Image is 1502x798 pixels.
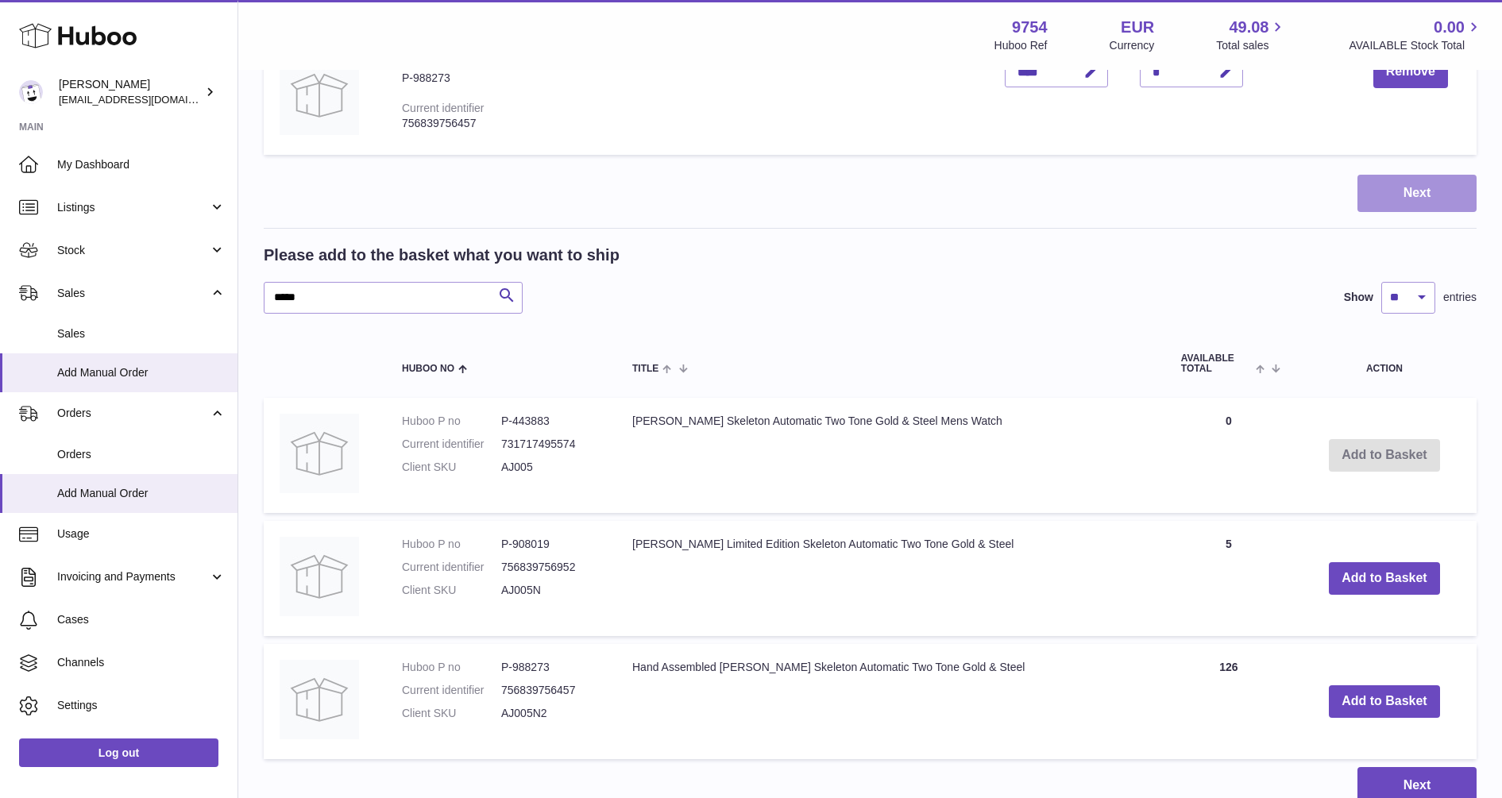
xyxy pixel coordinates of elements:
span: AVAILABLE Stock Total [1349,38,1483,53]
span: Channels [57,655,226,670]
span: Invoicing and Payments [57,569,209,584]
img: info@fieldsluxury.london [19,80,43,104]
img: Anthony James Limited Edition Skeleton Automatic Two Tone Gold & Steel [280,537,359,616]
td: 0 [1165,398,1292,513]
dd: AJ005N2 [501,706,600,721]
strong: EUR [1121,17,1154,38]
span: Listings [57,200,209,215]
td: Hand Assembled [PERSON_NAME] Skeleton Automatic Two Tone Gold & Steel [616,644,1165,759]
dd: P-908019 [501,537,600,552]
span: Total sales [1216,38,1287,53]
img: Hand Assembled Anthony James Skeleton Automatic Two Tone Gold & Steel [280,56,359,135]
dt: Current identifier [402,560,501,575]
div: P-988273 [402,71,498,86]
button: Add to Basket [1329,562,1440,595]
span: Add Manual Order [57,486,226,501]
dd: 756839756952 [501,560,600,575]
td: 5 [1165,521,1292,636]
dd: 756839756457 [501,683,600,698]
span: My Dashboard [57,157,226,172]
th: Action [1292,337,1477,390]
span: Usage [57,526,226,542]
div: Current identifier [402,102,485,114]
strong: 9754 [1012,17,1048,38]
span: 0.00 [1434,17,1465,38]
dt: Huboo P no [402,414,501,429]
span: Title [632,364,658,374]
span: Stock [57,243,209,258]
td: 126 [1165,644,1292,759]
dd: P-988273 [501,660,600,675]
span: Orders [57,406,209,421]
span: 49.08 [1229,17,1268,38]
img: Hand Assembled Anthony James Skeleton Automatic Two Tone Gold & Steel [280,660,359,739]
dd: AJ005 [501,460,600,475]
span: Add Manual Order [57,365,226,380]
span: Sales [57,326,226,341]
span: Settings [57,698,226,713]
div: [PERSON_NAME] [59,77,202,107]
dt: Huboo P no [402,537,501,552]
td: [PERSON_NAME] Skeleton Automatic Two Tone Gold & Steel Mens Watch [616,398,1165,513]
td: [PERSON_NAME] Limited Edition Skeleton Automatic Two Tone Gold & Steel [616,521,1165,636]
span: Huboo no [402,364,454,374]
dt: Client SKU [402,460,501,475]
dd: AJ005N [501,583,600,598]
button: Remove [1373,56,1448,88]
a: Log out [19,738,218,767]
div: Huboo Ref [994,38,1048,53]
label: Show [1344,290,1373,305]
a: 49.08 Total sales [1216,17,1287,53]
span: AVAILABLE Total [1181,353,1252,374]
span: entries [1443,290,1477,305]
dt: Client SKU [402,583,501,598]
span: Cases [57,612,226,627]
dd: 731717495574 [501,437,600,452]
div: 756839756457 [402,116,498,131]
dt: Client SKU [402,706,501,721]
span: [EMAIL_ADDRESS][DOMAIN_NAME] [59,93,234,106]
h2: Please add to the basket what you want to ship [264,245,620,266]
button: Add to Basket [1329,685,1440,718]
a: 0.00 AVAILABLE Stock Total [1349,17,1483,53]
img: Anthony James Skeleton Automatic Two Tone Gold & Steel Mens Watch [280,414,359,493]
dt: Current identifier [402,437,501,452]
span: Orders [57,447,226,462]
dt: Huboo P no [402,660,501,675]
dd: P-443883 [501,414,600,429]
div: Currency [1110,38,1155,53]
button: Next [1357,175,1477,212]
dt: Current identifier [402,683,501,698]
td: Hand Assembled [PERSON_NAME] Skeleton Automatic Two Tone Gold & Steel [514,40,989,155]
span: Sales [57,286,209,301]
